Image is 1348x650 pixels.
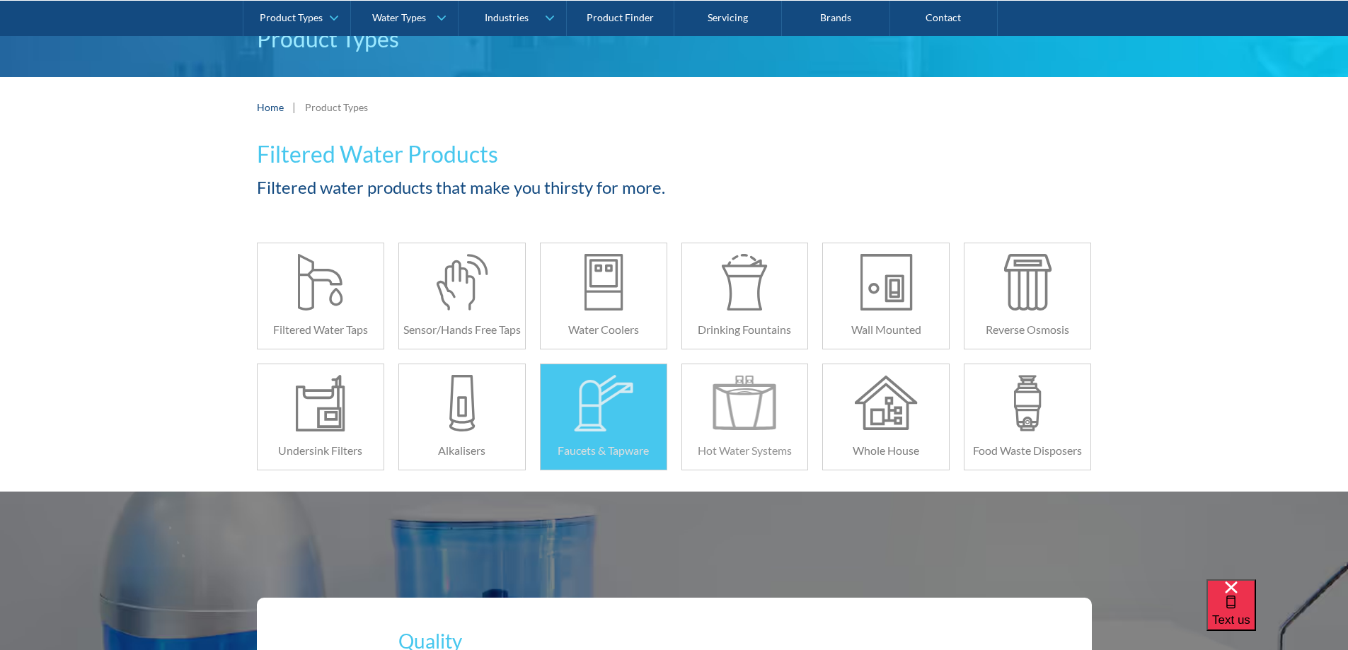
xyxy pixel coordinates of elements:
[681,364,809,470] a: Hot Water Systems
[257,137,809,171] h1: Filtered Water Products
[257,22,1092,56] p: Product Types
[964,442,1090,459] h6: Food Waste Disposers
[399,321,525,338] h6: Sensor/Hands Free Taps
[822,364,950,470] a: Whole House
[682,321,808,338] h6: Drinking Fountains
[964,321,1090,338] h6: Reverse Osmosis
[305,100,368,115] div: Product Types
[823,321,949,338] h6: Wall Mounted
[398,364,526,470] a: Alkalisers
[964,243,1091,349] a: Reverse Osmosis
[823,442,949,459] h6: Whole House
[485,11,529,23] div: Industries
[682,442,808,459] h6: Hot Water Systems
[257,100,284,115] a: Home
[260,11,323,23] div: Product Types
[257,175,809,200] h2: Filtered water products that make you thirsty for more.
[291,98,298,115] div: |
[964,364,1091,470] a: Food Waste Disposers
[372,11,426,23] div: Water Types
[257,364,384,470] a: Undersink Filters
[541,321,667,338] h6: Water Coolers
[540,364,667,470] a: Faucets & Tapware
[822,243,950,349] a: Wall Mounted
[681,243,809,349] a: Drinking Fountains
[258,321,384,338] h6: Filtered Water Taps
[257,243,384,349] a: Filtered Water Taps
[540,243,667,349] a: Water Coolers
[1206,579,1348,650] iframe: podium webchat widget bubble
[399,442,525,459] h6: Alkalisers
[398,243,526,349] a: Sensor/Hands Free Taps
[258,442,384,459] h6: Undersink Filters
[541,442,667,459] h6: Faucets & Tapware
